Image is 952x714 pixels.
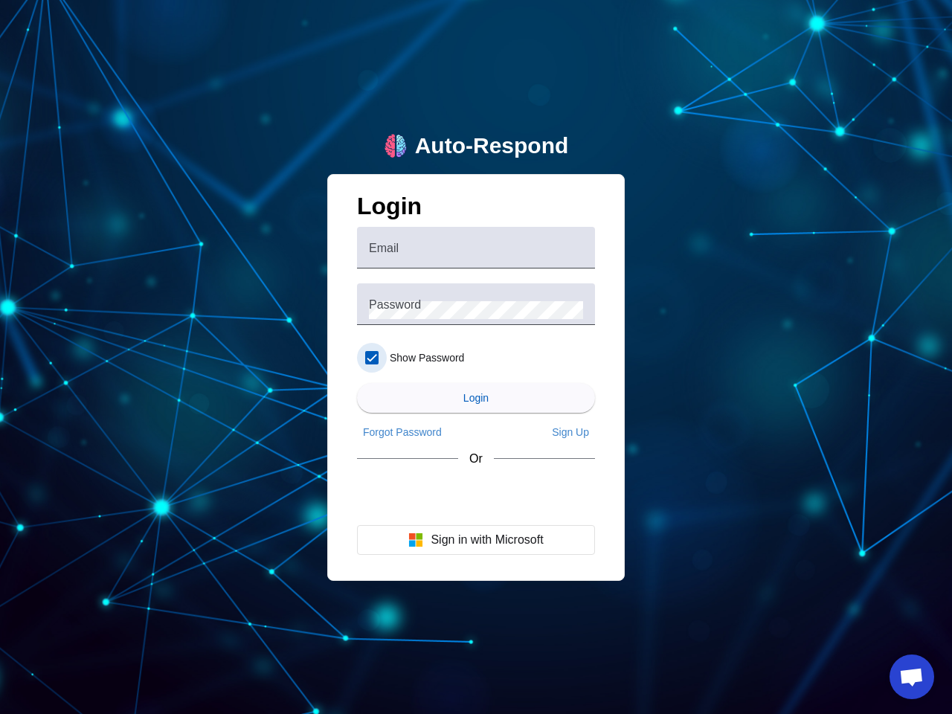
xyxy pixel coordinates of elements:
h1: Login [357,193,595,228]
span: Or [469,452,483,466]
button: Login [357,383,595,413]
a: Open chat [890,654,934,699]
span: Sign Up [552,426,589,438]
div: Auto-Respond [415,133,569,159]
img: Microsoft logo [408,533,423,547]
span: Forgot Password [363,426,442,438]
mat-label: Email [369,242,399,254]
button: Sign in with Microsoft [357,525,595,555]
img: logo [384,134,408,158]
iframe: Sign in with Google Button [350,479,602,512]
mat-label: Password [369,298,421,311]
label: Show Password [387,350,464,365]
a: logoAuto-Respond [384,133,569,159]
span: Login [463,392,489,404]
